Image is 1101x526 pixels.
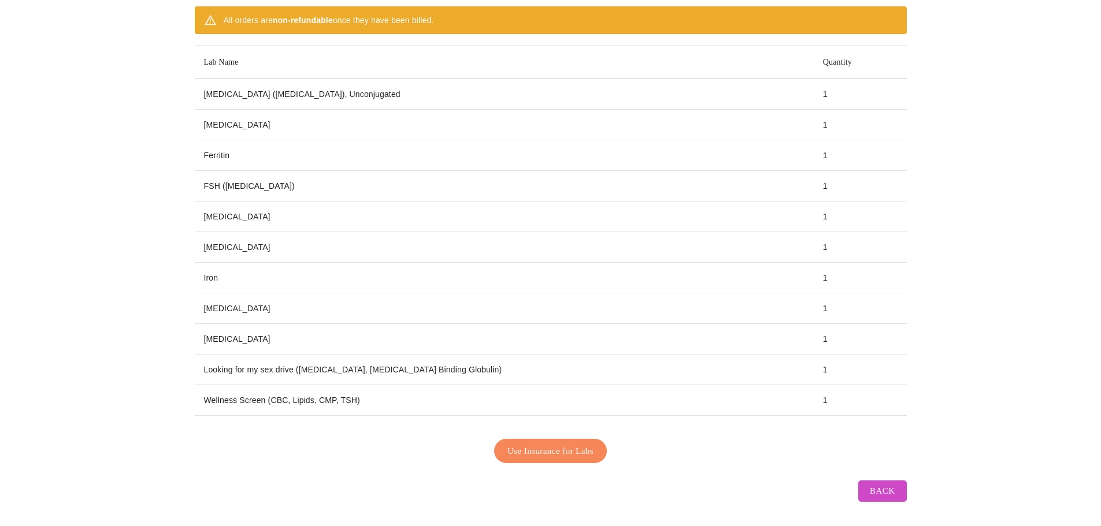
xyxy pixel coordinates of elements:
th: Quantity [814,46,907,79]
td: [MEDICAL_DATA] [195,324,814,355]
td: Wellness Screen (CBC, Lipids, CMP, TSH) [195,385,814,416]
td: [MEDICAL_DATA] [195,202,814,232]
td: [MEDICAL_DATA] [195,110,814,140]
td: 1 [814,110,907,140]
td: 1 [814,385,907,416]
td: 1 [814,140,907,171]
td: Iron [195,263,814,293]
td: 1 [814,355,907,385]
td: [MEDICAL_DATA] [195,293,814,324]
strong: non-refundable [273,16,333,25]
td: 1 [814,263,907,293]
td: Ferritin [195,140,814,171]
td: [MEDICAL_DATA] ([MEDICAL_DATA]), Unconjugated [195,79,814,110]
button: Back [858,480,906,501]
td: FSH ([MEDICAL_DATA]) [195,171,814,202]
td: Looking for my sex drive ([MEDICAL_DATA], [MEDICAL_DATA] Binding Globulin) [195,355,814,385]
span: Use Insurance for Labs [507,443,594,458]
td: 1 [814,232,907,263]
button: Use Insurance for Labs [494,439,607,463]
td: 1 [814,171,907,202]
td: 1 [814,79,907,110]
td: 1 [814,324,907,355]
td: [MEDICAL_DATA] [195,232,814,263]
td: 1 [814,293,907,324]
td: 1 [814,202,907,232]
span: Back [870,483,895,498]
div: All orders are once they have been billed. [224,10,434,31]
th: Lab Name [195,46,814,79]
